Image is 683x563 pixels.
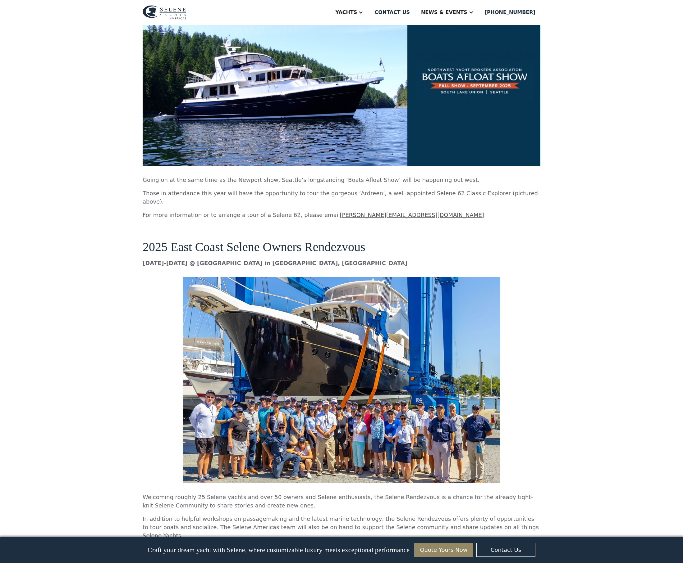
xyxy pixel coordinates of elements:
[421,9,467,16] div: News & EVENTS
[143,176,540,184] p: Going on at the same time as the Newport show, Seattle’s longstanding ‘Boats Afloat Show’ will be...
[335,9,357,16] div: Yachts
[476,543,535,557] a: Contact Us
[374,9,410,16] div: Contact us
[148,546,410,554] p: Craft your dream yacht with Selene, where customizable luxury meets exceptional performance
[485,9,535,16] div: [PHONE_NUMBER]
[143,260,407,266] strong: [DATE]-[DATE] @ [GEOGRAPHIC_DATA] in [GEOGRAPHIC_DATA], [GEOGRAPHIC_DATA]
[143,5,186,20] img: logo
[143,493,540,510] p: Welcoming roughly 25 Selene yachts and over 50 owners and Selene enthusiasts, the Selene Rendezvo...
[414,543,473,557] a: Quote Yours Now
[143,189,540,206] p: Those in attendance this year will have the opportunity to tour the gorgeous ‘Ardreen’, a well-ap...
[340,212,484,218] a: [PERSON_NAME][EMAIL_ADDRESS][DOMAIN_NAME]
[143,227,540,254] h3: 2025 East Coast Selene Owners Rendezvous
[143,211,540,219] p: For more information or to arrange a tour of a Selene 62, please email
[143,515,540,540] p: In addition to helpful workshops on passagemaking and the latest marine technology, the Selene Re...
